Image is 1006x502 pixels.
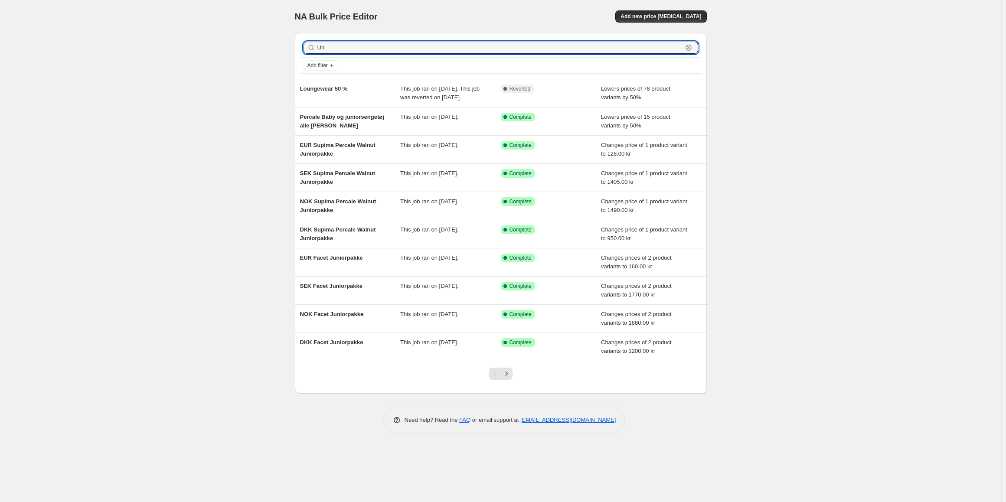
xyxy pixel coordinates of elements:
[400,254,458,261] span: This job ran on [DATE].
[300,170,376,185] span: SEK Supima Percale Walnut Juniorpakke
[295,12,378,21] span: NA Bulk Price Editor
[400,311,458,317] span: This job ran on [DATE].
[300,198,376,213] span: NOK Supima Percale Walnut Juniorpakke
[601,283,672,298] span: Changes prices of 2 product variants to 1770.00 kr
[601,339,672,354] span: Changes prices of 2 product variants to 1200.00 kr
[304,60,338,71] button: Add filter
[520,417,616,423] a: [EMAIL_ADDRESS][DOMAIN_NAME]
[300,85,348,92] span: Loungewear 50 %
[459,417,470,423] a: FAQ
[510,198,532,205] span: Complete
[470,417,520,423] span: or email support at
[300,142,376,157] span: EUR Supima Percale Walnut Juniorpakke
[601,254,672,270] span: Changes prices of 2 product variants to 160.00 kr
[400,85,480,101] span: This job ran on [DATE]. This job was reverted on [DATE].
[300,339,363,346] span: DKK Facet Juniorpakke
[489,368,513,380] nav: Pagination
[510,226,532,233] span: Complete
[615,10,706,23] button: Add new price [MEDICAL_DATA]
[601,198,687,213] span: Changes price of 1 product variant to 1490.00 kr
[510,114,532,121] span: Complete
[400,142,458,148] span: This job ran on [DATE].
[601,142,687,157] span: Changes price of 1 product variant to 128.00 kr
[601,170,687,185] span: Changes price of 1 product variant to 1405.00 kr
[300,254,363,261] span: EUR Facet Juniorpakke
[510,339,532,346] span: Complete
[400,283,458,289] span: This job ran on [DATE].
[400,226,458,233] span: This job ran on [DATE].
[300,226,376,241] span: DKK Supima Percale Walnut Juniorpakke
[621,13,701,20] span: Add new price [MEDICAL_DATA]
[510,311,532,318] span: Complete
[510,254,532,261] span: Complete
[400,114,458,120] span: This job ran on [DATE].
[510,85,531,92] span: Reverted
[400,170,458,176] span: This job ran on [DATE].
[300,283,363,289] span: SEK Facet Juniorpakke
[400,339,458,346] span: This job ran on [DATE].
[510,170,532,177] span: Complete
[684,43,693,52] button: Clear
[510,283,532,290] span: Complete
[307,62,328,69] span: Add filter
[601,85,670,101] span: Lowers prices of 78 product variants by 50%
[601,114,670,129] span: Lowers prices of 15 product variants by 50%
[601,226,687,241] span: Changes price of 1 product variant to 950.00 kr
[500,368,513,380] button: Next
[300,311,364,317] span: NOK Facet Juniorpakke
[510,142,532,149] span: Complete
[400,198,458,205] span: This job ran on [DATE].
[300,114,384,129] span: Percale Baby og juniorsengetøj alle [PERSON_NAME]
[405,417,460,423] span: Need help? Read the
[601,311,672,326] span: Changes prices of 2 product variants to 1880.00 kr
